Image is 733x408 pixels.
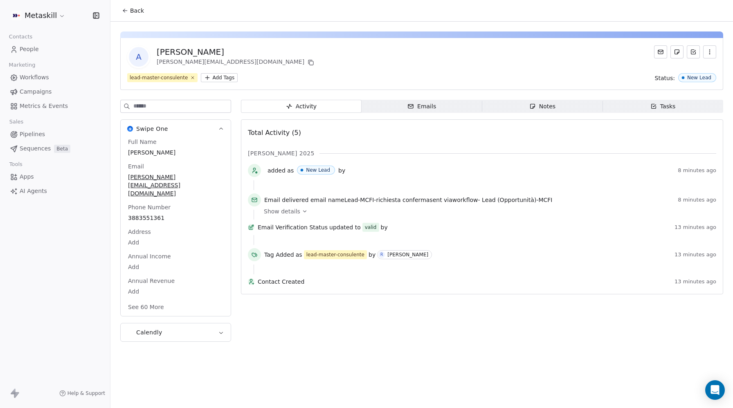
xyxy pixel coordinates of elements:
span: Address [126,228,153,236]
div: Notes [529,102,555,111]
a: SequencesBeta [7,142,103,155]
span: Tag Added [264,251,294,259]
button: Add Tags [201,73,238,82]
span: Email [126,162,146,170]
a: Campaigns [7,85,103,99]
a: AI Agents [7,184,103,198]
span: Email delivered [264,197,308,203]
span: by [338,166,345,175]
span: Email Verification Status [258,223,328,231]
span: Contact Created [258,278,671,286]
span: 8 minutes ago [678,197,716,203]
div: [PERSON_NAME] [157,46,316,58]
div: lead-master-consulente [306,251,364,258]
span: Apps [20,173,34,181]
div: New Lead [687,75,711,81]
span: Add [128,263,223,271]
span: 13 minutes ago [675,224,716,231]
div: lead-master-consulente [130,74,188,81]
span: Full Name [126,138,158,146]
button: Swipe OneSwipe One [121,120,231,138]
span: Contacts [5,31,36,43]
span: Annual Income [126,252,173,260]
a: Apps [7,170,103,184]
span: Swipe One [136,125,168,133]
img: Swipe One [127,126,133,132]
button: Metaskill [10,9,67,22]
a: People [7,43,103,56]
span: 8 minutes ago [678,167,716,174]
span: A [129,47,148,67]
a: Show details [264,207,711,215]
span: Help & Support [67,390,105,397]
span: Campaigns [20,87,52,96]
span: added as [268,166,294,175]
span: Marketing [5,59,39,71]
div: [PERSON_NAME][EMAIL_ADDRESS][DOMAIN_NAME] [157,58,316,67]
span: Total Activity (5) [248,129,301,137]
span: AI Agents [20,187,47,195]
span: Beta [54,145,70,153]
div: [PERSON_NAME] [387,252,428,258]
span: Tools [6,158,26,170]
span: Phone Number [126,203,172,211]
span: 13 minutes ago [675,278,716,285]
span: Add [128,238,223,247]
span: 13 minutes ago [675,251,716,258]
div: R [380,251,383,258]
span: by [381,223,388,231]
span: Sales [6,116,27,128]
span: 3883551361 [128,214,223,222]
span: Pipelines [20,130,45,139]
button: CalendlyCalendly [121,323,231,341]
div: Open Intercom Messenger [705,380,725,400]
span: Lead (Opportunità)-MCFI [482,197,552,203]
span: as [296,251,302,259]
span: Annual Revenue [126,277,176,285]
span: [PERSON_NAME] [128,148,223,157]
span: Show details [264,207,300,215]
span: Back [130,7,144,15]
span: [PERSON_NAME][EMAIL_ADDRESS][DOMAIN_NAME] [128,173,223,197]
span: Lead-MCFI-richiesta conferma [344,197,430,203]
span: Metrics & Events [20,102,68,110]
a: Metrics & Events [7,99,103,113]
span: [PERSON_NAME] 2025 [248,149,315,157]
span: by [369,251,375,259]
span: updated to [329,223,361,231]
a: Help & Support [59,390,105,397]
span: Metaskill [25,10,57,21]
img: AVATAR%20METASKILL%20-%20Colori%20Positivo.png [11,11,21,20]
span: People [20,45,39,54]
a: Pipelines [7,128,103,141]
img: Calendly [127,330,133,335]
button: See 60 More [123,300,169,314]
div: valid [365,223,377,231]
a: Workflows [7,71,103,84]
div: Swipe OneSwipe One [121,138,231,316]
button: Back [117,3,149,18]
span: Calendly [136,328,162,336]
span: Workflows [20,73,49,82]
span: Status: [655,74,675,82]
span: Sequences [20,144,51,153]
span: email name sent via workflow - [264,196,552,204]
div: Tasks [650,102,676,111]
div: New Lead [306,167,330,173]
span: Add [128,287,223,296]
div: Emails [407,102,436,111]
